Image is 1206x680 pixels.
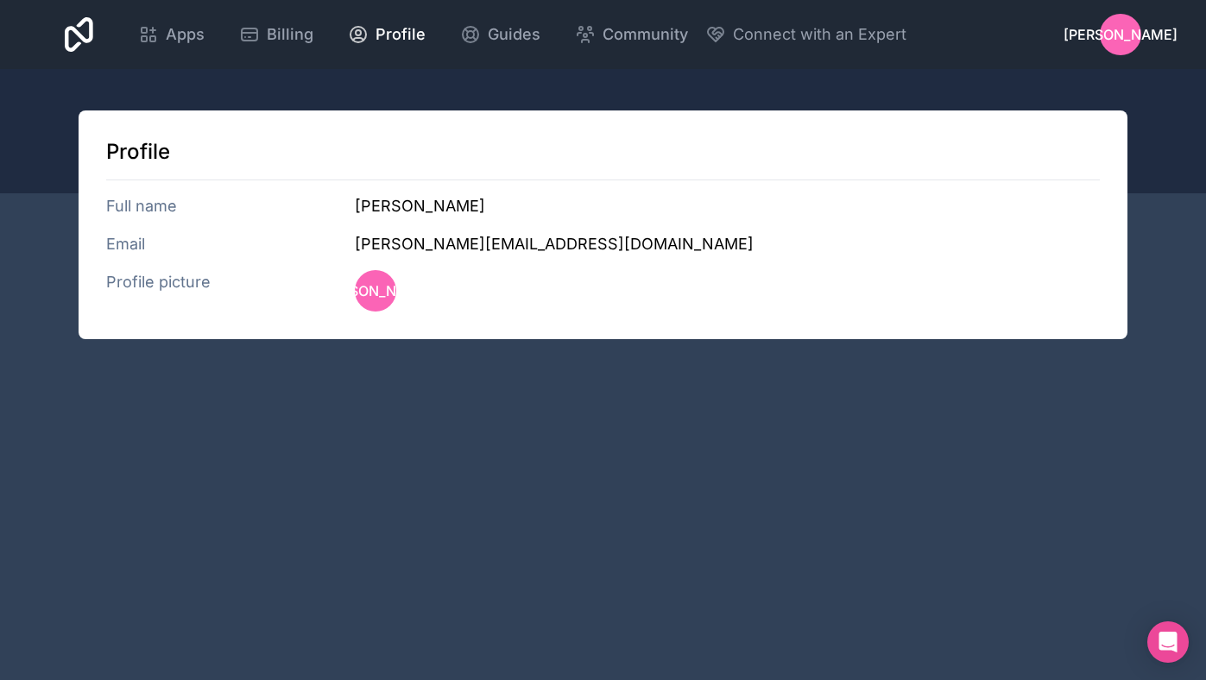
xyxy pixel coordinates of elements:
span: Billing [267,22,313,47]
h3: Email [106,232,355,256]
a: Community [561,16,702,54]
span: Guides [488,22,540,47]
span: [PERSON_NAME] [319,280,433,301]
h3: Full name [106,194,355,218]
h1: Profile [106,138,1100,166]
span: Community [603,22,688,47]
a: Billing [225,16,327,54]
h3: Profile picture [106,270,355,312]
span: [PERSON_NAME] [1064,24,1178,45]
button: Connect with an Expert [705,22,906,47]
div: Open Intercom Messenger [1147,621,1189,663]
a: Profile [334,16,439,54]
a: Apps [124,16,218,54]
span: Apps [166,22,205,47]
h3: [PERSON_NAME] [355,194,1100,218]
span: Profile [376,22,426,47]
a: Guides [446,16,554,54]
h3: [PERSON_NAME][EMAIL_ADDRESS][DOMAIN_NAME] [355,232,1100,256]
span: Connect with an Expert [733,22,906,47]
